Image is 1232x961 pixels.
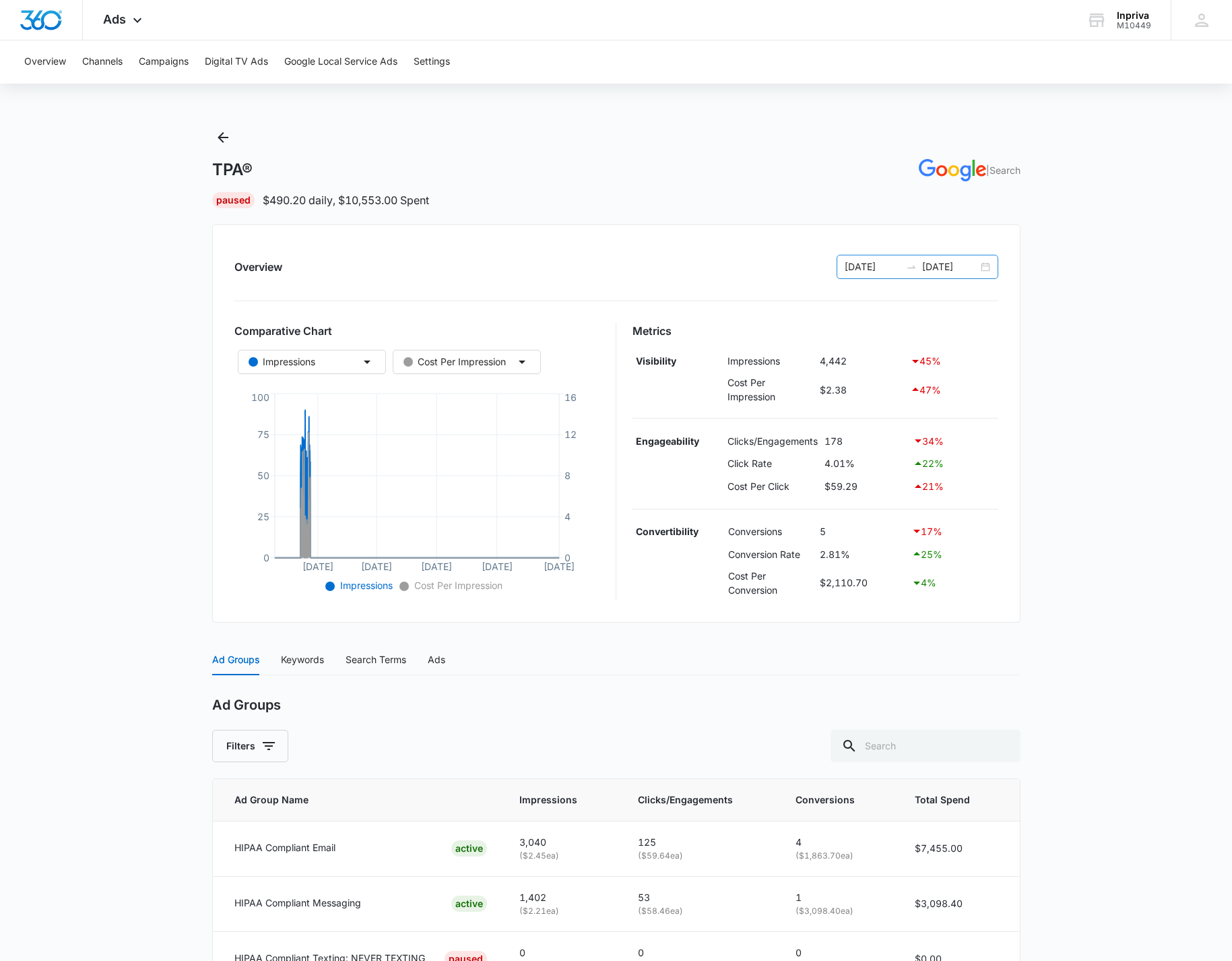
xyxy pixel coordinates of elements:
[816,565,908,600] td: $2,110.70
[428,652,445,667] div: Ads
[724,429,821,452] td: Clicks/Engagements
[636,435,699,447] strong: Engageability
[234,840,335,855] p: HIPAA Compliant Email
[910,353,994,369] div: 45 %
[346,652,406,667] div: Search Terms
[24,40,66,84] button: Overview
[796,945,882,960] p: 0
[564,429,577,440] tspan: 12
[519,793,585,807] span: Impressions
[263,192,429,208] p: $490.20 daily , $10,553.00 Spent
[913,456,994,472] div: 22 %
[212,192,255,208] div: Paused
[913,478,994,495] div: 21 %
[725,542,816,565] td: Conversion Rate
[519,850,605,863] p: ( $2.45 ea)
[911,575,995,591] div: 4 %
[234,896,361,910] p: HIPAA Compliant Messaging
[234,793,468,807] span: Ad Group Name
[337,580,393,591] span: Impressions
[414,40,450,84] button: Settings
[899,876,1019,931] td: $3,098.40
[212,160,253,180] h1: TPA®
[205,40,268,84] button: Digital TV Ads
[816,520,908,543] td: 5
[899,821,1019,876] td: $7,455.00
[421,560,452,571] tspan: [DATE]
[393,350,541,374] button: Cost Per Impression
[302,560,333,571] tspan: [DATE]
[913,433,994,449] div: 34 %
[636,355,676,367] strong: Visibility
[257,511,269,522] tspan: 25
[796,835,882,850] p: 4
[796,905,882,918] p: ( $3,098.40 ea)
[633,323,998,339] h3: Metrics
[986,163,1020,177] p: | Search
[638,945,763,960] p: 0
[1117,21,1151,30] div: account id
[915,793,978,807] span: Total Spend
[638,905,763,918] p: ( $58.46 ea)
[638,850,763,863] p: ( $59.64 ea)
[636,526,699,537] strong: Convertibility
[257,470,269,481] tspan: 50
[816,350,907,373] td: 4,442
[249,354,315,369] div: Impressions
[724,452,821,475] td: Click Rate
[638,835,763,850] p: 125
[519,890,605,905] p: 1,402
[451,840,487,857] div: ACTIVE
[412,580,502,591] span: Cost Per Impression
[451,896,487,912] div: ACTIVE
[564,511,571,522] tspan: 4
[212,127,234,148] button: Back
[796,850,882,863] p: ( $1,863.70 ea)
[911,523,995,539] div: 17 %
[831,730,1020,762] input: Search
[519,945,605,960] p: 0
[724,475,821,498] td: Cost Per Click
[519,835,605,850] p: 3,040
[139,40,189,84] button: Campaigns
[238,350,386,374] button: Impressions
[910,381,994,398] div: 47 %
[816,542,908,565] td: 2.81%
[1117,10,1151,21] div: account name
[519,905,605,918] p: ( $2.21 ea)
[234,323,600,339] h3: Comparative Chart
[638,890,763,905] p: 53
[403,354,506,369] div: Cost Per Impression
[906,261,917,272] span: swap-right
[724,372,816,407] td: Cost Per Impression
[724,350,816,373] td: Impressions
[103,12,126,26] span: Ads
[725,520,816,543] td: Conversions
[906,261,917,272] span: to
[564,470,571,481] tspan: 8
[845,259,901,274] input: Start date
[919,159,986,181] img: GOOGLE_ADS
[638,793,744,807] span: Clicks/Engagements
[251,391,269,402] tspan: 100
[361,560,392,571] tspan: [DATE]
[212,652,259,667] div: Ad Groups
[796,890,882,905] p: 1
[816,372,907,407] td: $2.38
[796,793,863,807] span: Conversions
[544,560,575,571] tspan: [DATE]
[212,730,288,762] button: Filters
[821,475,909,498] td: $59.29
[821,429,909,452] td: 178
[284,40,397,84] button: Google Local Service Ads
[82,40,123,84] button: Channels
[234,259,282,275] h2: Overview
[725,565,816,600] td: Cost Per Conversion
[564,552,571,563] tspan: 0
[922,259,978,274] input: End date
[281,652,324,667] div: Keywords
[482,560,513,571] tspan: [DATE]
[212,697,281,714] h2: Ad Groups
[821,452,909,475] td: 4.01%
[257,429,269,440] tspan: 75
